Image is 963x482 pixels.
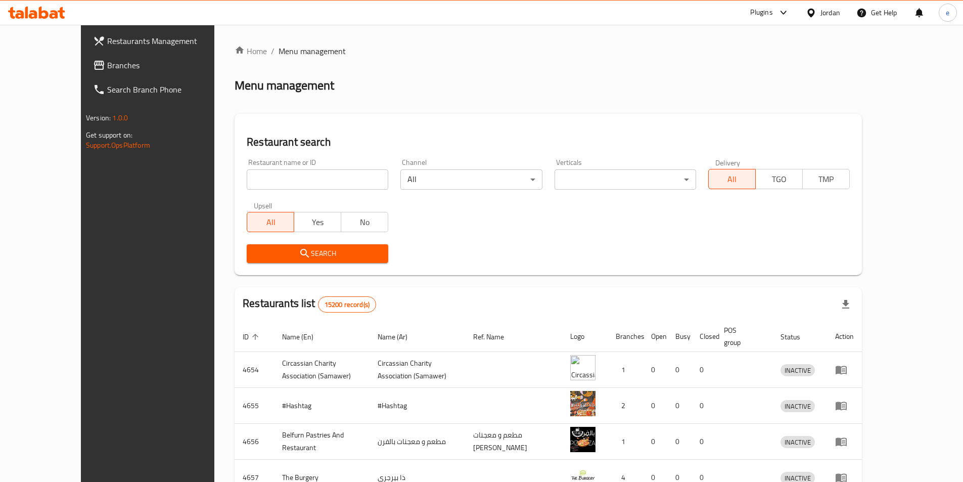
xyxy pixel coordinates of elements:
img: ​Circassian ​Charity ​Association​ (Samawer) [570,355,595,380]
a: Support.OpsPlatform [86,139,150,152]
div: Export file [834,292,858,317]
span: Menu management [279,45,346,57]
td: 0 [692,352,716,388]
a: Search Branch Phone [85,77,242,102]
button: Search [247,244,388,263]
div: Plugins [750,7,772,19]
span: Branches [107,59,234,71]
th: Action [827,321,862,352]
a: Branches [85,53,242,77]
td: #Hashtag [274,388,370,424]
span: Restaurants Management [107,35,234,47]
td: 4654 [235,352,274,388]
span: All [713,172,752,187]
a: Restaurants Management [85,29,242,53]
span: Version: [86,111,111,124]
div: Menu [835,364,854,376]
div: Total records count [318,296,376,313]
button: Yes [294,212,341,232]
span: INACTIVE [781,401,815,412]
span: No [345,215,384,230]
button: All [708,169,756,189]
td: 0 [692,424,716,460]
span: Yes [298,215,337,230]
span: Get support on: [86,128,132,142]
label: Upsell [254,202,272,209]
span: INACTIVE [781,436,815,448]
td: مطعم و معجنات بالفرن [370,424,465,460]
td: Belfurn Pastries And Restaurant [274,424,370,460]
th: Closed [692,321,716,352]
td: 0 [643,352,667,388]
button: TMP [802,169,850,189]
span: Name (Ar) [378,331,421,343]
td: 0 [667,352,692,388]
span: All [251,215,290,230]
td: 0 [643,388,667,424]
span: ID [243,331,262,343]
img: #Hashtag [570,391,595,416]
td: 1 [608,424,643,460]
span: 15200 record(s) [318,300,376,310]
td: ​Circassian ​Charity ​Association​ (Samawer) [274,352,370,388]
td: 1 [608,352,643,388]
input: Search for restaurant name or ID.. [247,169,388,190]
button: No [341,212,388,232]
td: 0 [643,424,667,460]
div: Jordan [820,7,840,18]
td: 0 [667,388,692,424]
a: Home [235,45,267,57]
h2: Restaurant search [247,135,850,150]
div: Menu [835,435,854,448]
td: 2 [608,388,643,424]
div: ​ [555,169,696,190]
span: 1.0.0 [112,111,128,124]
th: Busy [667,321,692,352]
div: Menu [835,400,854,412]
span: Search [255,247,380,260]
label: Delivery [715,159,741,166]
span: Ref. Name [473,331,517,343]
span: Status [781,331,813,343]
th: Open [643,321,667,352]
button: TGO [755,169,803,189]
span: INACTIVE [781,365,815,376]
td: مطعم و معجنات [PERSON_NAME] [465,424,562,460]
span: e [946,7,949,18]
li: / [271,45,274,57]
div: All [400,169,542,190]
h2: Menu management [235,77,334,94]
th: Logo [562,321,608,352]
td: 0 [667,424,692,460]
td: 4655 [235,388,274,424]
button: All [247,212,294,232]
span: POS group [724,324,760,348]
th: Branches [608,321,643,352]
nav: breadcrumb [235,45,862,57]
span: TGO [760,172,799,187]
td: 0 [692,388,716,424]
h2: Restaurants list [243,296,376,313]
td: #Hashtag [370,388,465,424]
span: TMP [807,172,846,187]
span: Search Branch Phone [107,83,234,96]
img: Belfurn Pastries And Restaurant [570,427,595,452]
td: ​Circassian ​Charity ​Association​ (Samawer) [370,352,465,388]
td: 4656 [235,424,274,460]
span: Name (En) [282,331,327,343]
